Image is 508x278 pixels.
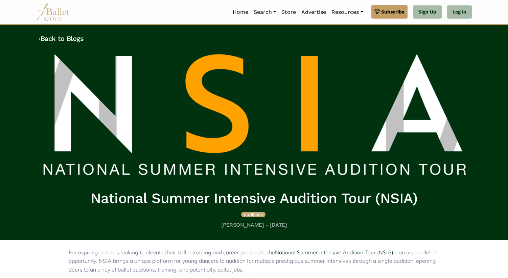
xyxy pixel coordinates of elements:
[329,5,366,19] a: Resources
[413,5,442,19] a: Sign Up
[39,189,469,208] h1: National Summer Intensive Audition Tour (NSIA)
[251,5,279,19] a: Search
[230,5,251,19] a: Home
[371,5,408,19] a: Subscribe
[374,8,380,16] img: gem.svg
[381,8,405,16] span: Subscribe
[279,5,299,19] a: Store
[39,34,41,43] code: ‹
[39,222,469,229] h5: [PERSON_NAME] - [DATE]
[299,5,329,19] a: Advertise
[244,212,263,217] span: auditions
[241,211,265,218] a: auditions
[447,5,472,19] a: Log In
[275,249,393,256] a: National Summer Intensive Audition Tour (NSIA)
[39,51,469,184] img: header_image.img
[39,34,84,43] a: ‹Back to Blogs
[69,248,439,274] p: For aspiring dancers looking to elevate their ballet training and career prospects, the is an unp...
